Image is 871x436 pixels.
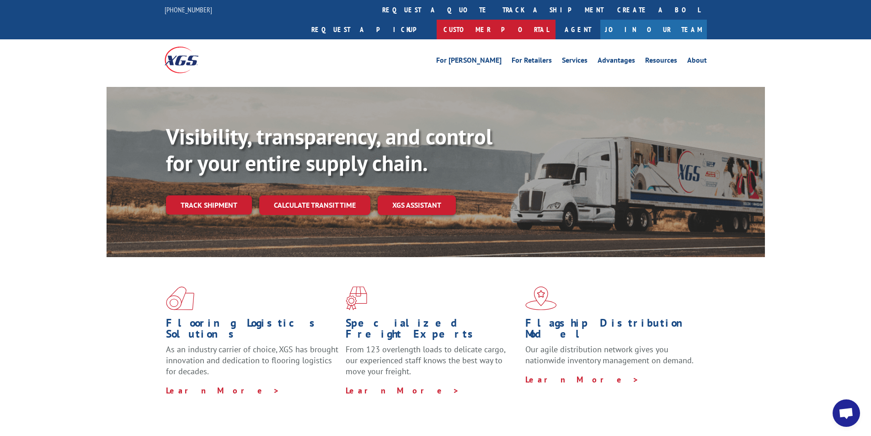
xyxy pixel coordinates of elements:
[166,122,492,177] b: Visibility, transparency, and control for your entire supply chain.
[562,57,588,67] a: Services
[687,57,707,67] a: About
[833,399,860,427] a: Open chat
[166,385,280,396] a: Learn More >
[166,195,252,215] a: Track shipment
[165,5,212,14] a: [PHONE_NUMBER]
[556,20,600,39] a: Agent
[512,57,552,67] a: For Retailers
[525,344,694,366] span: Our agile distribution network gives you nationwide inventory management on demand.
[346,318,518,344] h1: Specialized Freight Experts
[166,344,338,377] span: As an industry carrier of choice, XGS has brought innovation and dedication to flooring logistics...
[525,286,557,310] img: xgs-icon-flagship-distribution-model-red
[525,374,639,385] a: Learn More >
[259,195,370,215] a: Calculate transit time
[436,57,502,67] a: For [PERSON_NAME]
[166,318,339,344] h1: Flooring Logistics Solutions
[166,286,194,310] img: xgs-icon-total-supply-chain-intelligence-red
[600,20,707,39] a: Join Our Team
[437,20,556,39] a: Customer Portal
[525,318,698,344] h1: Flagship Distribution Model
[645,57,677,67] a: Resources
[378,195,456,215] a: XGS ASSISTANT
[598,57,635,67] a: Advantages
[346,344,518,385] p: From 123 overlength loads to delicate cargo, our experienced staff knows the best way to move you...
[305,20,437,39] a: Request a pickup
[346,385,460,396] a: Learn More >
[346,286,367,310] img: xgs-icon-focused-on-flooring-red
